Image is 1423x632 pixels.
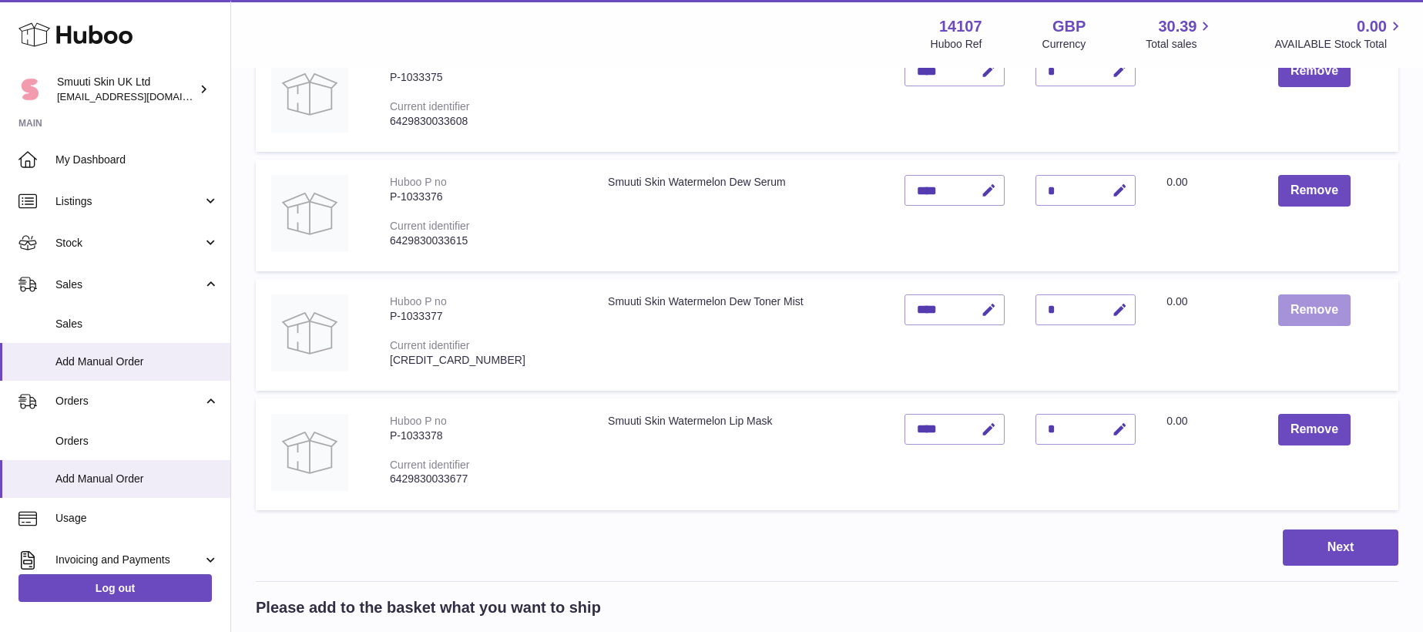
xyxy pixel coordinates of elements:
[55,317,219,331] span: Sales
[939,16,982,37] strong: 14107
[1278,175,1351,207] button: Remove
[390,429,577,443] div: P-1033378
[1158,16,1196,37] span: 30.39
[390,459,470,471] div: Current identifier
[55,277,203,292] span: Sales
[57,75,196,104] div: Smuuti Skin UK Ltd
[592,40,889,152] td: Smuuti Skin Watermelon Sorbet Balm
[256,597,601,618] h2: Please add to the basket what you want to ship
[1166,176,1187,188] span: 0.00
[1278,55,1351,87] button: Remove
[390,220,470,232] div: Current identifier
[18,78,42,101] img: tomi@beautyko.fi
[1357,16,1387,37] span: 0.00
[271,294,348,371] img: Smuuti Skin Watermelon Dew Toner Mist
[1278,414,1351,445] button: Remove
[390,176,447,188] div: Huboo P no
[55,511,219,526] span: Usage
[55,194,203,209] span: Listings
[55,434,219,449] span: Orders
[1274,37,1405,52] span: AVAILABLE Stock Total
[271,55,348,133] img: Smuuti Skin Watermelon Sorbet Balm
[390,472,577,486] div: 6429830033677
[390,114,577,129] div: 6429830033608
[55,153,219,167] span: My Dashboard
[390,100,470,113] div: Current identifier
[271,414,348,491] img: Smuuti Skin Watermelon Lip Mask
[1166,415,1187,427] span: 0.00
[55,553,203,567] span: Invoicing and Payments
[390,234,577,248] div: 6429830033615
[390,70,577,85] div: P-1033375
[390,309,577,324] div: P-1033377
[592,279,889,391] td: Smuuti Skin Watermelon Dew Toner Mist
[390,339,470,351] div: Current identifier
[390,415,447,427] div: Huboo P no
[931,37,982,52] div: Huboo Ref
[57,90,227,103] span: [EMAIL_ADDRESS][DOMAIN_NAME]
[55,394,203,408] span: Orders
[390,295,447,308] div: Huboo P no
[1283,529,1398,566] button: Next
[1042,37,1086,52] div: Currency
[55,472,219,486] span: Add Manual Order
[390,353,577,368] div: [CREDIT_CARD_NUMBER]
[1166,295,1187,308] span: 0.00
[55,355,219,369] span: Add Manual Order
[390,190,577,204] div: P-1033376
[1274,16,1405,52] a: 0.00 AVAILABLE Stock Total
[592,160,889,271] td: Smuuti Skin Watermelon Dew Serum
[18,574,212,602] a: Log out
[592,398,889,510] td: Smuuti Skin Watermelon Lip Mask
[1146,37,1214,52] span: Total sales
[1052,16,1086,37] strong: GBP
[271,175,348,252] img: Smuuti Skin Watermelon Dew Serum
[55,236,203,250] span: Stock
[1278,294,1351,326] button: Remove
[1146,16,1214,52] a: 30.39 Total sales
